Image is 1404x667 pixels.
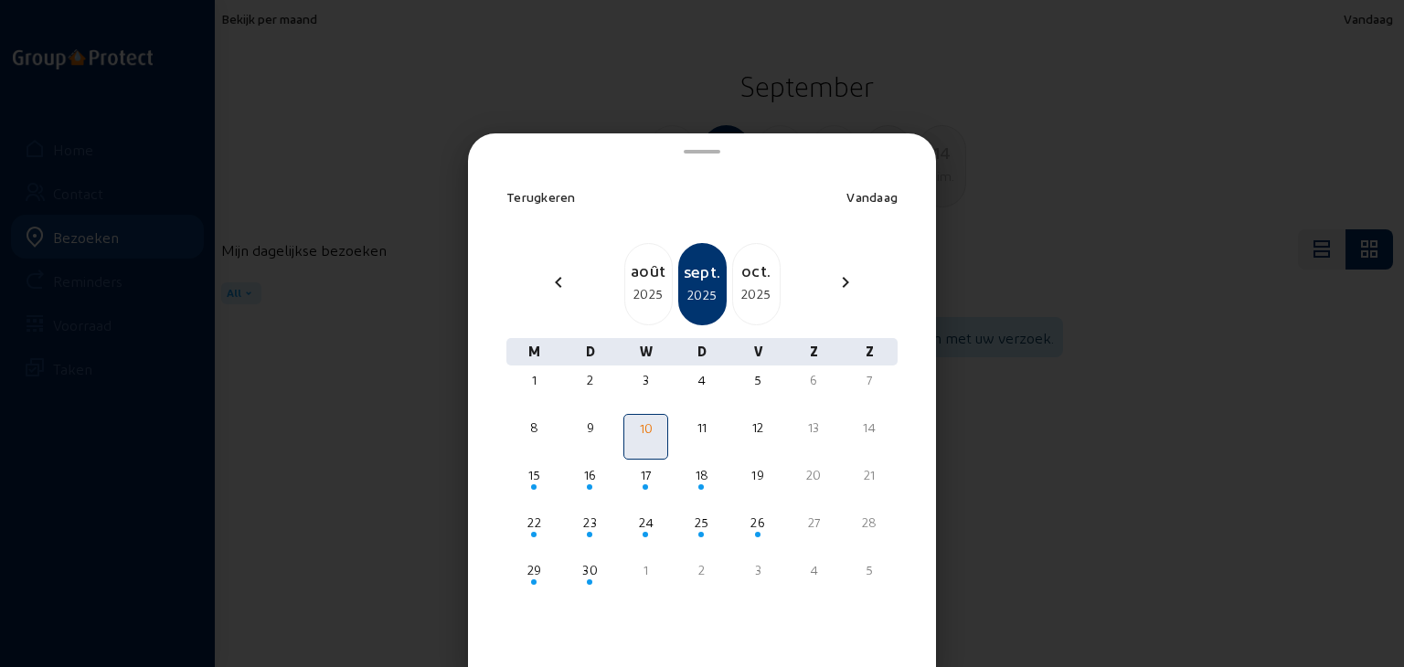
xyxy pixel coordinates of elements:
[849,418,890,437] div: 14
[514,371,555,389] div: 1
[793,371,835,389] div: 6
[842,338,898,365] div: Z
[680,259,725,284] div: sept.
[846,189,898,205] span: Vandaag
[514,513,555,532] div: 22
[569,418,611,437] div: 9
[514,418,555,437] div: 8
[793,418,835,437] div: 13
[562,338,618,365] div: D
[738,561,779,579] div: 3
[738,371,779,389] div: 5
[835,271,856,293] mat-icon: chevron_right
[793,466,835,484] div: 20
[733,283,780,305] div: 2025
[514,561,555,579] div: 29
[626,419,665,438] div: 10
[738,466,779,484] div: 19
[625,561,666,579] div: 1
[849,466,890,484] div: 21
[849,561,890,579] div: 5
[680,284,725,306] div: 2025
[625,513,666,532] div: 24
[569,466,611,484] div: 16
[793,513,835,532] div: 27
[786,338,842,365] div: Z
[625,283,672,305] div: 2025
[681,513,722,532] div: 25
[681,561,722,579] div: 2
[793,561,835,579] div: 4
[548,271,569,293] mat-icon: chevron_left
[569,513,611,532] div: 23
[730,338,786,365] div: V
[681,371,722,389] div: 4
[681,466,722,484] div: 18
[618,338,674,365] div: W
[506,189,576,205] span: Terugkeren
[738,513,779,532] div: 26
[733,258,780,283] div: oct.
[849,513,890,532] div: 28
[569,371,611,389] div: 2
[625,466,666,484] div: 17
[506,338,562,365] div: M
[625,371,666,389] div: 3
[849,371,890,389] div: 7
[681,418,722,437] div: 11
[625,258,672,283] div: août
[514,466,555,484] div: 15
[674,338,729,365] div: D
[738,418,779,437] div: 12
[569,561,611,579] div: 30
